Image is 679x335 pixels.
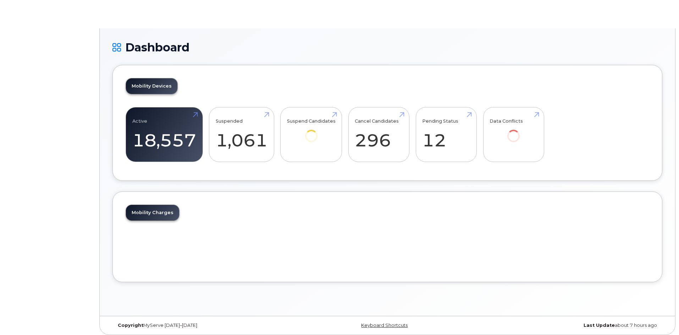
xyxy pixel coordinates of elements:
a: Pending Status 12 [422,111,470,158]
strong: Copyright [118,323,143,328]
div: about 7 hours ago [479,323,662,328]
div: MyServe [DATE]–[DATE] [112,323,296,328]
a: Cancel Candidates 296 [355,111,403,158]
a: Suspend Candidates [287,111,336,152]
a: Mobility Devices [126,78,177,94]
a: Active 18,557 [132,111,196,158]
h1: Dashboard [112,41,662,54]
a: Data Conflicts [490,111,537,152]
a: Keyboard Shortcuts [361,323,408,328]
a: Mobility Charges [126,205,179,220]
a: Suspended 1,061 [216,111,267,158]
strong: Last Update [584,323,615,328]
